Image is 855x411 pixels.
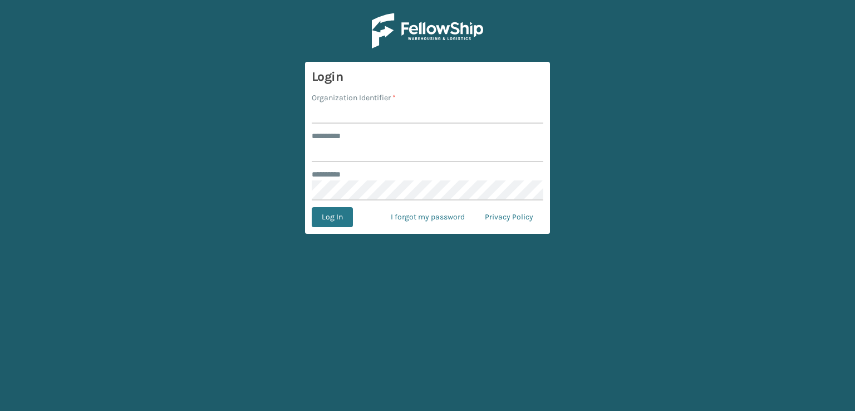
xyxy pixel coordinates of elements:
label: Organization Identifier [312,92,396,104]
h3: Login [312,68,543,85]
a: Privacy Policy [475,207,543,227]
a: I forgot my password [381,207,475,227]
button: Log In [312,207,353,227]
img: Logo [372,13,483,48]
